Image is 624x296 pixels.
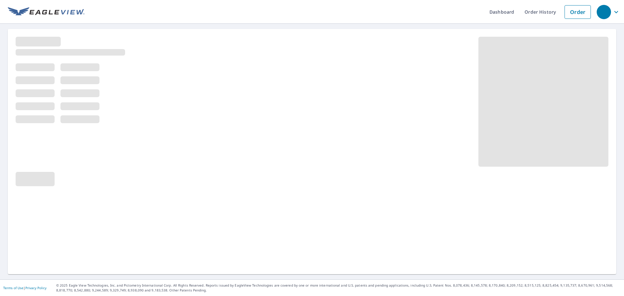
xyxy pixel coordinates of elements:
a: Order [565,5,591,19]
p: | [3,286,46,290]
p: © 2025 Eagle View Technologies, Inc. and Pictometry International Corp. All Rights Reserved. Repo... [56,283,621,293]
img: EV Logo [8,7,84,17]
a: Terms of Use [3,286,23,290]
a: Privacy Policy [25,286,46,290]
